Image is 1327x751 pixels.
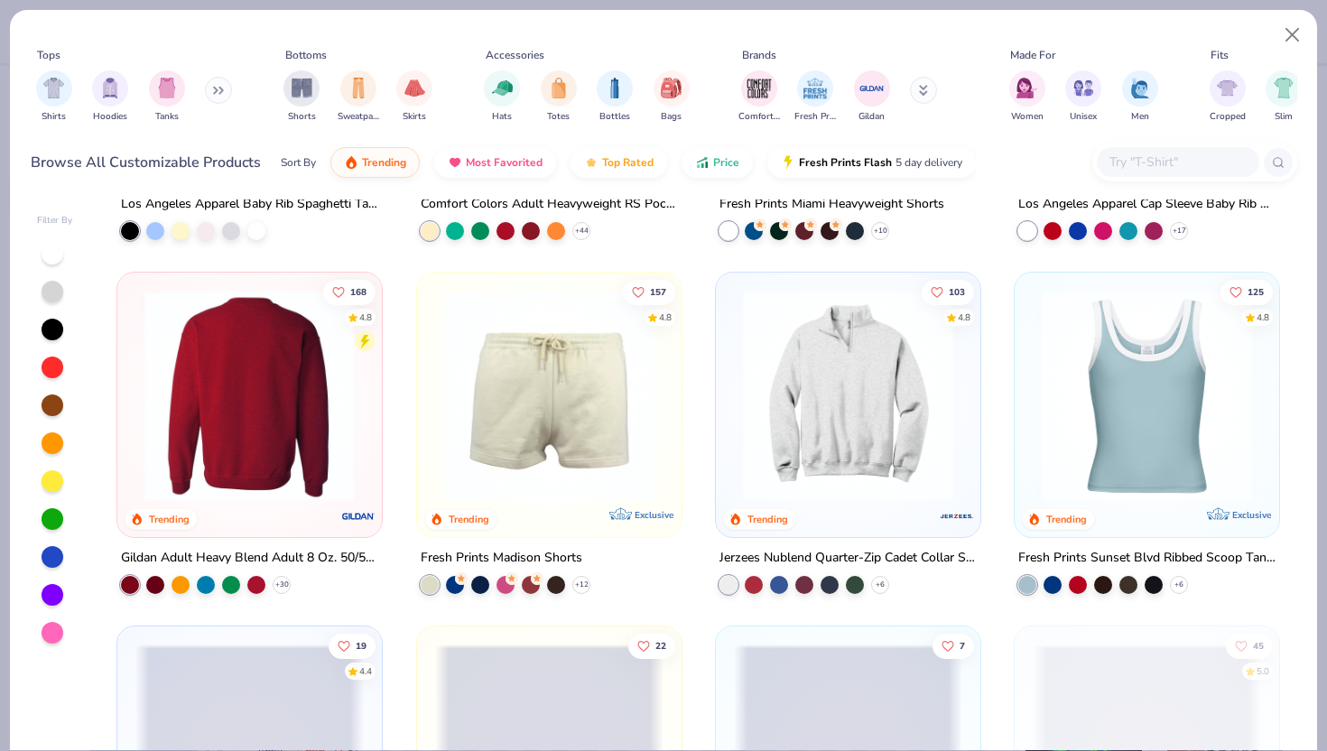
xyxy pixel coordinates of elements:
[93,110,127,124] span: Hoodies
[37,47,60,63] div: Tops
[1266,70,1302,124] div: filter for Slim
[895,153,962,173] span: 5 day delivery
[1257,665,1269,679] div: 5.0
[155,110,179,124] span: Tanks
[627,634,674,659] button: Like
[873,226,886,236] span: + 10
[1275,110,1293,124] span: Slim
[571,147,667,178] button: Top Rated
[1220,279,1273,304] button: Like
[1070,110,1097,124] span: Unisex
[605,78,625,98] img: Bottles Image
[149,70,185,124] button: filter button
[121,193,378,216] div: Los Angeles Apparel Baby Rib Spaghetti Tank
[359,665,372,679] div: 4.4
[466,155,543,170] span: Most Favorited
[661,78,681,98] img: Bags Image
[622,279,674,304] button: Like
[541,70,577,124] button: filter button
[854,70,890,124] div: filter for Gildan
[547,110,570,124] span: Totes
[421,547,582,570] div: Fresh Prints Madison Shorts
[854,70,890,124] button: filter button
[738,70,780,124] div: filter for Comfort Colors
[1122,70,1158,124] div: filter for Men
[794,70,836,124] div: filter for Fresh Prints
[602,155,654,170] span: Top Rated
[435,291,663,501] img: 57e454c6-5c1c-4246-bc67-38b41f84003c
[939,498,975,534] img: Jerzees logo
[1173,226,1186,236] span: + 17
[958,311,970,324] div: 4.8
[584,155,599,170] img: TopRated.gif
[1210,110,1246,124] span: Cropped
[484,70,520,124] button: filter button
[742,47,776,63] div: Brands
[448,155,462,170] img: most_fav.gif
[1130,78,1150,98] img: Men Image
[135,291,364,501] img: 4c43767e-b43d-41ae-ac30-96e6ebada8dd
[922,279,974,304] button: Like
[356,642,367,651] span: 19
[1016,78,1037,98] img: Women Image
[1253,642,1264,651] span: 45
[338,70,379,124] button: filter button
[876,579,885,590] span: + 6
[597,70,633,124] button: filter button
[36,70,72,124] div: filter for Shirts
[36,70,72,124] button: filter button
[549,78,569,98] img: Totes Image
[1009,70,1045,124] div: filter for Women
[492,110,512,124] span: Hats
[599,110,630,124] span: Bottles
[283,70,320,124] button: filter button
[285,47,327,63] div: Bottoms
[92,70,128,124] div: filter for Hoodies
[713,155,739,170] span: Price
[1248,287,1264,296] span: 125
[362,155,406,170] span: Trending
[421,193,678,216] div: Comfort Colors Adult Heavyweight RS Pocket T-Shirt
[794,110,836,124] span: Fresh Prints
[121,547,378,570] div: Gildan Adult Heavy Blend Adult 8 Oz. 50/50 Fleece Crew
[574,579,588,590] span: + 12
[1210,70,1246,124] button: filter button
[1266,70,1302,124] button: filter button
[1232,509,1271,521] span: Exclusive
[323,279,376,304] button: Like
[654,642,665,651] span: 22
[396,70,432,124] div: filter for Skirts
[719,547,977,570] div: Jerzees Nublend Quarter-Zip Cadet Collar Sweatshirt
[799,155,892,170] span: Fresh Prints Flash
[654,70,690,124] div: filter for Bags
[344,155,358,170] img: trending.gif
[1257,311,1269,324] div: 4.8
[288,110,316,124] span: Shorts
[858,75,886,102] img: Gildan Image
[1131,110,1149,124] span: Men
[434,147,556,178] button: Most Favorited
[1065,70,1101,124] button: filter button
[719,193,944,216] div: Fresh Prints Miami Heavyweight Shorts
[484,70,520,124] div: filter for Hats
[404,78,425,98] img: Skirts Image
[802,75,829,102] img: Fresh Prints Image
[738,110,780,124] span: Comfort Colors
[858,110,885,124] span: Gildan
[597,70,633,124] div: filter for Bottles
[396,70,432,124] button: filter button
[1122,70,1158,124] button: filter button
[654,70,690,124] button: filter button
[1011,110,1044,124] span: Women
[1217,78,1238,98] img: Cropped Image
[100,78,120,98] img: Hoodies Image
[541,70,577,124] div: filter for Totes
[338,110,379,124] span: Sweatpants
[403,110,426,124] span: Skirts
[42,110,66,124] span: Shirts
[1018,547,1276,570] div: Fresh Prints Sunset Blvd Ribbed Scoop Tank Top
[1033,291,1261,501] img: 805349cc-a073-4baf-ae89-b2761e757b43
[738,70,780,124] button: filter button
[746,75,773,102] img: Comfort Colors Image
[341,498,377,534] img: Gildan logo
